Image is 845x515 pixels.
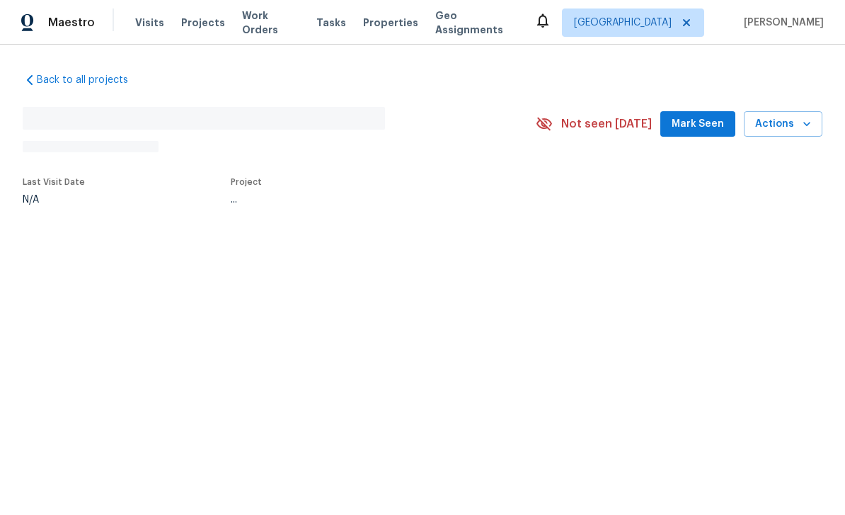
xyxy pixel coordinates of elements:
[135,16,164,30] span: Visits
[755,115,811,133] span: Actions
[181,16,225,30] span: Projects
[231,178,262,186] span: Project
[23,73,159,87] a: Back to all projects
[363,16,418,30] span: Properties
[744,111,822,137] button: Actions
[23,178,85,186] span: Last Visit Date
[738,16,824,30] span: [PERSON_NAME]
[561,117,652,131] span: Not seen [DATE]
[435,9,517,37] span: Geo Assignments
[242,9,299,37] span: Work Orders
[574,16,672,30] span: [GEOGRAPHIC_DATA]
[48,16,95,30] span: Maestro
[23,195,85,205] div: N/A
[660,111,735,137] button: Mark Seen
[316,18,346,28] span: Tasks
[672,115,724,133] span: Mark Seen
[231,195,502,205] div: ...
